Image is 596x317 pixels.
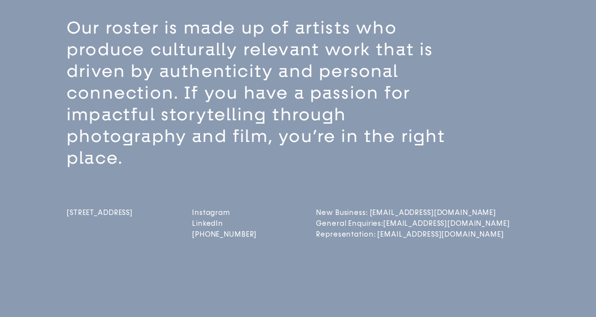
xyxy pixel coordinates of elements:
span: [STREET_ADDRESS] [67,209,133,217]
a: General Enquiries:[EMAIL_ADDRESS][DOMAIN_NAME] [316,219,394,228]
a: Representation: [EMAIL_ADDRESS][DOMAIN_NAME] [316,230,394,239]
a: LinkedIn [192,219,257,228]
p: Our roster is made up of artists who produce culturally relevant work that is driven by authentic... [67,17,465,169]
a: New Business: [EMAIL_ADDRESS][DOMAIN_NAME] [316,209,394,217]
a: Instagram [192,209,257,217]
a: [PHONE_NUMBER] [192,230,257,239]
a: [STREET_ADDRESS] [67,209,133,241]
